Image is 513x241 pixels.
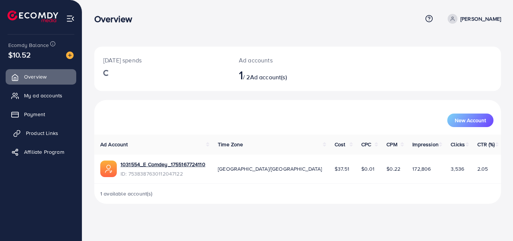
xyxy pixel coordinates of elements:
[94,14,138,24] h3: Overview
[24,148,64,156] span: Affiliate Program
[455,118,486,123] span: New Account
[24,111,45,118] span: Payment
[121,161,205,168] a: 1031554_E Comdey_1755167724110
[447,114,493,127] button: New Account
[412,141,439,148] span: Impression
[451,141,465,148] span: Clicks
[66,52,74,59] img: image
[451,165,464,173] span: 3,536
[335,165,349,173] span: $37.51
[460,14,501,23] p: [PERSON_NAME]
[6,88,76,103] a: My ad accounts
[386,141,397,148] span: CPM
[6,107,76,122] a: Payment
[445,14,501,24] a: [PERSON_NAME]
[250,73,287,81] span: Ad account(s)
[8,41,49,49] span: Ecomdy Balance
[477,141,495,148] span: CTR (%)
[26,129,58,137] span: Product Links
[386,165,400,173] span: $0.22
[24,92,62,99] span: My ad accounts
[239,68,323,82] h2: / 2
[6,69,76,84] a: Overview
[6,144,76,159] a: Affiliate Program
[218,141,243,148] span: Time Zone
[335,141,346,148] span: Cost
[8,49,31,60] span: $10.52
[239,66,243,83] span: 1
[8,11,58,22] img: logo
[100,161,117,177] img: ic-ads-acc.e4c84228.svg
[361,141,371,148] span: CPC
[477,165,488,173] span: 2.05
[121,170,205,177] span: ID: 7538387630112047122
[100,141,128,148] span: Ad Account
[412,165,431,173] span: 172,806
[66,14,75,23] img: menu
[361,165,374,173] span: $0.01
[103,56,221,65] p: [DATE] spends
[481,207,507,235] iframe: Chat
[239,56,323,65] p: Ad accounts
[6,126,76,141] a: Product Links
[100,190,153,197] span: 1 available account(s)
[24,73,47,80] span: Overview
[218,165,322,173] span: [GEOGRAPHIC_DATA]/[GEOGRAPHIC_DATA]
